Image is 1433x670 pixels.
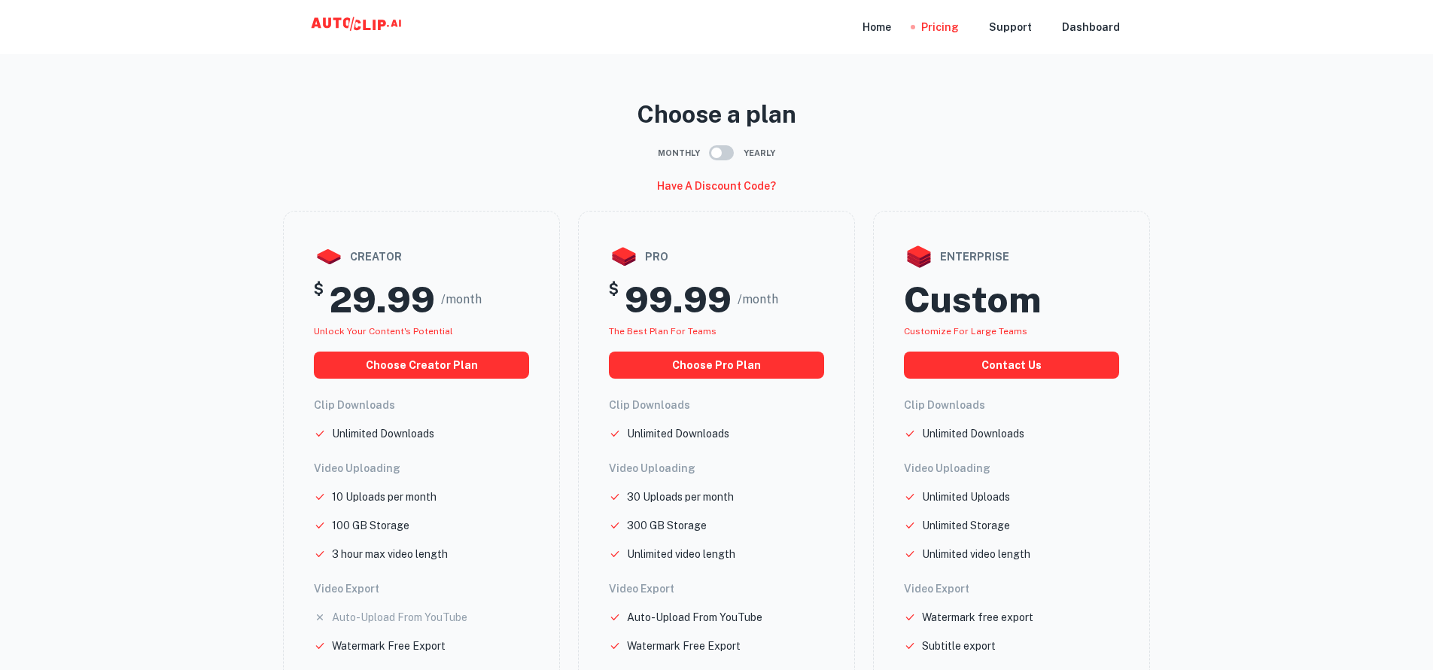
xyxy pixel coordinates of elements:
span: The best plan for teams [609,326,716,337]
p: Subtitle export [922,638,996,654]
div: creator [314,242,529,272]
p: 30 Uploads per month [627,489,734,505]
p: Unlimited Downloads [332,425,434,442]
h6: Clip Downloads [314,397,529,413]
h6: Video Export [314,580,529,597]
button: choose creator plan [314,352,529,379]
div: pro [609,242,824,272]
p: 3 hour max video length [332,546,448,562]
span: Yearly [744,147,775,160]
h2: Custom [904,278,1041,321]
div: enterprise [904,242,1119,272]
h6: Have a discount code? [657,178,776,194]
button: Contact us [904,352,1119,379]
p: 300 GB Storage [627,517,707,534]
h5: $ [609,278,619,321]
h6: Video Uploading [609,460,824,477]
span: /month [441,291,482,309]
p: Unlimited Storage [922,517,1010,534]
button: Have a discount code? [651,173,782,199]
p: Watermark free export [922,609,1033,626]
p: Unlimited Downloads [922,425,1024,442]
p: Watermark Free Export [332,638,446,654]
span: Customize for large teams [904,326,1027,337]
h2: 29.99 [330,278,435,321]
h6: Video Export [904,580,1119,597]
p: Unlimited video length [627,546,735,562]
button: choose pro plan [609,352,824,379]
p: Auto-Upload From YouTube [332,609,467,626]
p: 10 Uploads per month [332,489,437,505]
p: Auto-Upload From YouTube [627,609,762,626]
p: Unlimited video length [922,546,1030,562]
span: Monthly [658,147,700,160]
p: Watermark Free Export [627,638,741,654]
h6: Clip Downloads [904,397,1119,413]
span: /month [738,291,778,309]
h6: Video Uploading [314,460,529,477]
p: 100 GB Storage [332,517,409,534]
p: Unlimited Downloads [627,425,729,442]
p: Unlimited Uploads [922,489,1010,505]
h6: Clip Downloads [609,397,824,413]
span: Unlock your Content's potential [314,326,453,337]
h6: Video Uploading [904,460,1119,477]
h2: 99.99 [625,278,732,321]
p: Choose a plan [283,96,1150,132]
h6: Video Export [609,580,824,597]
h5: $ [314,278,324,321]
